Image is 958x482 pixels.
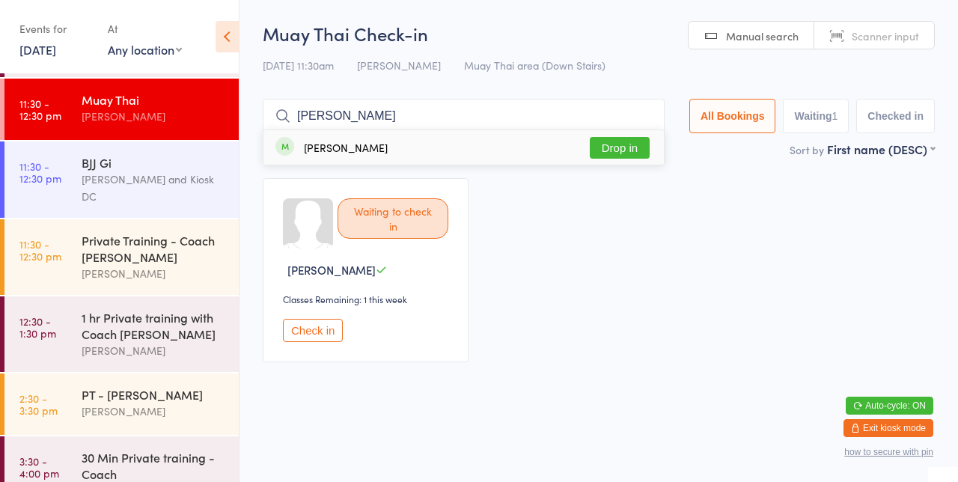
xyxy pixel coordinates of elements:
div: Events for [19,16,93,41]
div: Private Training - Coach [PERSON_NAME] [82,232,226,265]
span: Scanner input [852,28,919,43]
div: Waiting to check in [338,198,448,239]
time: 11:30 - 12:30 pm [19,238,61,262]
div: Classes Remaining: 1 this week [283,293,453,305]
h2: Muay Thai Check-in [263,21,935,46]
a: 11:30 -12:30 pmPrivate Training - Coach [PERSON_NAME][PERSON_NAME] [4,219,239,295]
button: Auto-cycle: ON [846,397,933,415]
div: [PERSON_NAME] [82,403,226,420]
span: [PERSON_NAME] [357,58,441,73]
div: At [108,16,182,41]
label: Sort by [790,142,824,157]
div: PT - [PERSON_NAME] [82,386,226,403]
button: Drop in [590,137,650,159]
time: 2:30 - 3:30 pm [19,392,58,416]
div: Any location [108,41,182,58]
div: 1 [832,110,838,122]
div: [PERSON_NAME] [82,342,226,359]
time: 3:30 - 4:00 pm [19,455,59,479]
input: Search [263,99,665,133]
button: All Bookings [689,99,776,133]
div: 1 hr Private training with Coach [PERSON_NAME] [82,309,226,342]
div: [PERSON_NAME] [304,141,388,153]
button: Checked in [856,99,935,133]
div: [PERSON_NAME] and Kiosk DC [82,171,226,205]
time: 11:30 - 12:30 pm [19,97,61,121]
div: Muay Thai [82,91,226,108]
div: First name (DESC) [827,141,935,157]
div: [PERSON_NAME] [82,108,226,125]
a: [DATE] [19,41,56,58]
button: how to secure with pin [844,447,933,457]
time: 11:30 - 12:30 pm [19,160,61,184]
span: Muay Thai area (Down Stairs) [464,58,605,73]
div: BJJ Gi [82,154,226,171]
a: 12:30 -1:30 pm1 hr Private training with Coach [PERSON_NAME][PERSON_NAME] [4,296,239,372]
button: Waiting1 [783,99,849,133]
span: [PERSON_NAME] [287,262,376,278]
a: 11:30 -12:30 pmBJJ Gi[PERSON_NAME] and Kiosk DC [4,141,239,218]
a: 2:30 -3:30 pmPT - [PERSON_NAME][PERSON_NAME] [4,373,239,435]
div: [PERSON_NAME] [82,265,226,282]
a: 11:30 -12:30 pmMuay Thai[PERSON_NAME] [4,79,239,140]
time: 12:30 - 1:30 pm [19,315,56,339]
button: Check in [283,319,343,342]
button: Exit kiosk mode [843,419,933,437]
span: [DATE] 11:30am [263,58,334,73]
span: Manual search [726,28,799,43]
